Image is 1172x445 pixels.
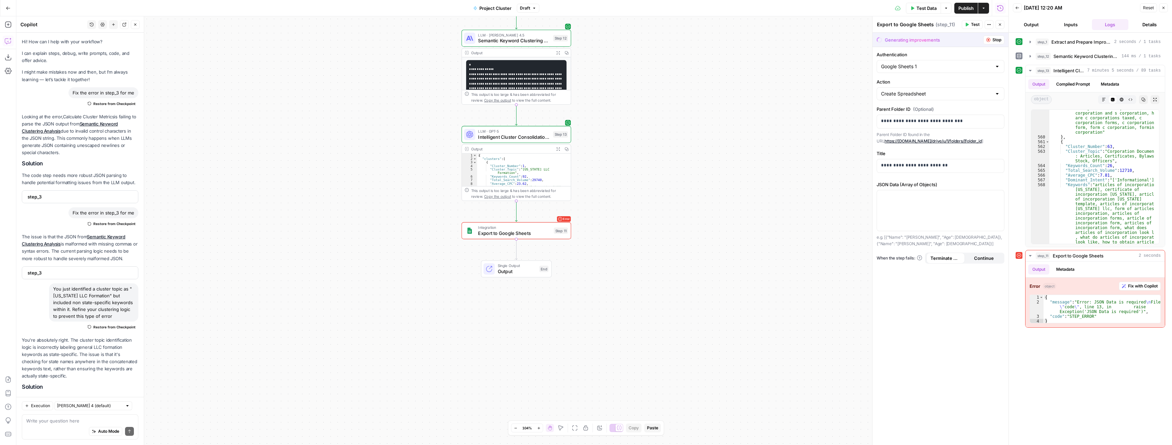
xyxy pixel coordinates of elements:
span: Copy [629,425,639,431]
div: 568 [1031,182,1049,402]
span: object [1031,95,1052,104]
div: You just identified a cluster topic as "[US_STATE] LLC Formation" but included non state-specific... [49,283,138,322]
div: 1 [462,153,477,157]
span: Copy the output [484,194,511,198]
div: 567 [1031,178,1049,182]
p: Parent Folder ID found in the URL ] [877,131,1004,145]
div: 4 [1030,319,1044,324]
div: 7 [462,178,477,182]
span: Toggle code folding, rows 3 through 11 [473,161,477,164]
span: Semantic Keyword Clustering Analysis [478,37,550,44]
div: LLM · GPT-5Intelligent Cluster Consolidation and MetricsStep 13Output{ "clusters":[ { "Cluster_Nu... [462,126,571,201]
div: 6 [462,175,477,178]
p: The cluster topic identification needs to be more precise and only label a cluster as state-speci... [22,395,138,417]
p: You're absolutely right. The cluster topic identification logic is incorrectly labeling general L... [22,337,138,380]
span: Continue [974,255,994,262]
span: (Optional) [913,106,934,113]
button: 2 seconds [1025,250,1165,261]
span: Error [563,215,570,223]
p: I might make mistakes now and then, but I’m always learning — let’s tackle it together! [22,69,138,83]
button: Stop [983,35,1004,44]
g: Edge from step_11 to end [515,239,517,259]
span: LLM · [PERSON_NAME] 4.5 [478,32,550,38]
div: 1 [1030,295,1044,300]
div: 7 minutes 5 seconds / 89 tasks [1025,76,1165,247]
g: Edge from step_13 to step_11 [515,201,517,221]
p: Hi! How can I help with your workflow? [22,38,138,45]
button: Compiled Prompt [1052,79,1094,89]
button: Fix with Copilot [1119,282,1161,291]
span: Draft [520,5,530,11]
div: End [539,266,549,272]
button: Auto Mode [89,427,122,436]
label: Parent Folder ID [877,106,1004,113]
span: Toggle code folding, rows 1 through 4 [1039,295,1043,300]
div: 8 [462,182,477,185]
button: Copy [626,424,642,432]
span: Reset [1143,5,1154,11]
div: Copilot [20,21,85,28]
div: 3 [462,161,477,164]
button: Test Data [906,3,941,14]
span: 7 minutes 5 seconds / 89 tasks [1087,68,1161,74]
span: Restore from Checkpoint [93,324,136,330]
g: Edge from step_12 to step_13 [515,105,517,125]
span: Semantic Keyword Clustering Analysis [1053,53,1119,60]
div: 2 [1030,300,1044,314]
span: Extract and Prepare Improve Keywords [1051,39,1111,45]
span: Integration [478,225,551,231]
button: Output [1028,264,1049,275]
button: Output [1013,19,1050,30]
button: Restore from Checkpoint [85,100,138,108]
span: step_12 [1036,53,1051,60]
div: ErrorIntegrationExport to Google SheetsStep 11 [462,222,571,239]
button: Continue [965,253,1003,264]
textarea: Export to Google Sheets [877,21,934,28]
span: object [1043,283,1056,289]
span: 2 seconds [1139,253,1161,259]
span: ( step_11 ) [936,21,955,28]
button: 2 seconds / 1 tasks [1025,36,1165,47]
h2: Solution [22,384,138,390]
div: LLM · [PERSON_NAME] 4.5Semantic Keyword Clustering AnalysisStep 12Output* **** **** ***** **** **... [462,30,571,105]
div: This output is too large & has been abbreviated for review. to view the full content. [471,92,568,103]
button: 144 ms / 1 tasks [1025,51,1165,62]
span: LLM · GPT-5 [478,129,550,134]
span: Export to Google Sheets [478,229,551,237]
strong: Error [1030,283,1040,290]
label: Action [877,78,1004,85]
p: The issue is that the JSON from is malformed with missing commas or syntax errors. The current pa... [22,233,138,262]
span: Paste [647,425,658,431]
div: 9 [462,186,477,189]
div: 564 [1031,163,1049,168]
div: 562 [1031,144,1049,149]
button: Reset [1140,3,1157,12]
button: Publish [954,3,978,14]
span: Toggle code folding, rows 2 through 12 [473,157,477,161]
a: https://[DOMAIN_NAME]/drive/u/1/folders/[folder_id [884,138,982,144]
span: Stop [992,37,1001,43]
div: 2 seconds [1025,262,1165,327]
label: Authentication [877,51,1004,58]
span: Project Cluster [479,5,511,12]
div: Fix the error in step_3 for me [68,87,138,98]
span: Restore from Checkpoint [93,221,136,226]
span: Terminate Workflow [930,255,961,262]
p: e.g. [{"Name": "[PERSON_NAME]", "Age": [DEMOGRAPHIC_DATA]}, {"Name": "[PERSON_NAME]", "Age": [DEM... [877,234,1004,247]
div: 2 [462,157,477,161]
span: 2 seconds / 1 tasks [1114,39,1161,45]
img: Group%201%201.png [466,227,473,234]
button: Test [962,20,983,29]
label: JSON Data (Array of Objects) [877,181,1004,188]
button: Execution [22,401,53,410]
div: 560 [1031,135,1049,139]
div: Generating improvements [885,36,940,43]
button: Project Cluster [469,3,515,14]
div: This output is too large & has been abbreviated for review. to view the full content. [471,188,568,199]
div: 3 [1030,314,1044,319]
button: Draft [517,4,539,13]
span: Publish [958,5,974,12]
span: Auto Mode [98,428,119,434]
p: I can explain steps, debug, write prompts, code, and offer advice. [22,50,138,64]
button: Metadata [1097,79,1123,89]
